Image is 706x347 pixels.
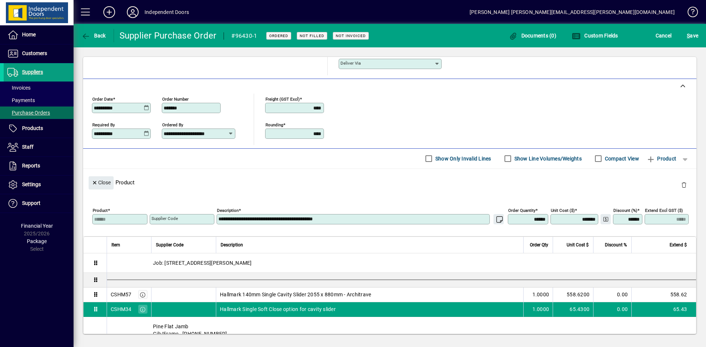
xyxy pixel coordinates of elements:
button: Cancel [654,29,674,42]
td: 1.0000 [523,302,553,317]
mat-label: Order date [92,96,113,101]
span: Hallmark 140mm Single Cavity Slider 2055 x 880mm - Architrave [220,291,371,298]
span: Customers [22,50,47,56]
td: 558.62 [631,288,696,302]
span: Package [27,238,47,244]
mat-label: Supplier Code [151,216,178,221]
div: Product [83,169,696,196]
button: Custom Fields [570,29,620,42]
td: 65.43 [631,302,696,317]
mat-label: Rounding [265,122,283,127]
span: Reports [22,163,40,169]
a: Home [4,26,74,44]
td: 1.0000 [523,288,553,302]
a: Products [4,119,74,138]
td: 0.00 [593,302,631,317]
button: Close [89,176,114,189]
button: Product [643,152,680,165]
mat-label: Discount (%) [613,207,637,213]
span: Item [111,241,120,249]
span: Description [221,241,243,249]
button: Add [97,6,121,19]
mat-label: Ordered by [162,122,183,127]
button: Delete [675,176,693,194]
button: Save [685,29,700,42]
a: Settings [4,176,74,194]
span: S [687,33,690,39]
span: Purchase Orders [7,110,50,116]
mat-label: Freight (GST excl) [265,96,300,101]
span: Suppliers [22,69,43,75]
span: Financial Year [21,223,53,229]
mat-label: Order number [162,96,189,101]
div: [PERSON_NAME] [PERSON_NAME][EMAIL_ADDRESS][PERSON_NAME][DOMAIN_NAME] [470,6,675,18]
mat-label: Deliver via [340,61,361,66]
div: CSHM57 [111,291,132,298]
mat-label: Required by [92,122,115,127]
span: Close [92,177,111,189]
span: Cancel [656,30,672,41]
a: Purchase Orders [4,106,74,119]
mat-label: Description [217,207,239,213]
span: Staff [22,144,33,150]
td: 558.6200 [553,288,593,302]
div: CSHM34 [111,306,132,313]
mat-label: Order Quantity [508,207,535,213]
span: Payments [7,97,35,103]
a: Knowledge Base [682,1,697,25]
a: Invoices [4,82,74,94]
label: Show Only Invalid Lines [434,155,491,162]
mat-label: Unit Cost ($) [551,207,575,213]
span: ave [687,30,698,41]
span: Not Filled [300,33,324,38]
a: Payments [4,94,74,106]
span: Back [81,33,106,39]
mat-label: Extend excl GST ($) [645,207,683,213]
a: Reports [4,157,74,175]
span: Products [22,125,43,131]
div: Independent Doors [145,6,189,18]
label: Show Line Volumes/Weights [513,155,582,162]
span: Unit Cost $ [567,241,589,249]
button: Profile [121,6,145,19]
div: #96430-1 [231,30,257,42]
td: 65.4300 [553,302,593,317]
span: Extend $ [670,241,687,249]
span: Ordered [269,33,288,38]
span: Product [646,153,676,165]
span: Hallmark Single Soft Close option for cavity slider [220,306,336,313]
span: Home [22,32,36,37]
span: Discount % [605,241,627,249]
span: Support [22,200,40,206]
div: Supplier Purchase Order [120,30,217,41]
button: Back [79,29,108,42]
app-page-header-button: Delete [675,181,693,188]
span: Invoices [7,85,31,91]
span: Settings [22,181,41,187]
a: Staff [4,138,74,156]
span: Custom Fields [572,33,618,39]
app-page-header-button: Back [74,29,114,42]
span: Order Qty [530,241,548,249]
span: Not Invoiced [336,33,366,38]
label: Compact View [603,155,639,162]
app-page-header-button: Close [87,179,115,185]
a: Customers [4,44,74,63]
a: Support [4,194,74,213]
button: Change Price Levels [600,214,611,224]
button: Documents (0) [507,29,558,42]
td: 0.00 [593,288,631,302]
span: Supplier Code [156,241,183,249]
div: Job: [STREET_ADDRESS][PERSON_NAME] [107,253,696,272]
mat-label: Product [93,207,108,213]
span: Documents (0) [509,33,556,39]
